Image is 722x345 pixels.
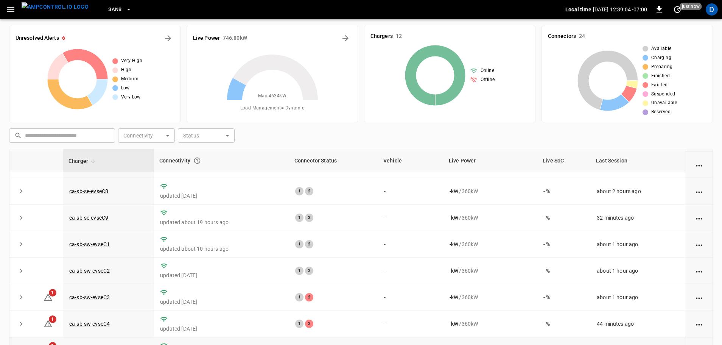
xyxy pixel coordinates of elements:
[44,294,53,300] a: 1
[450,267,458,275] p: - kW
[591,205,685,231] td: 32 minutes ago
[651,45,672,53] span: Available
[680,3,702,10] span: just now
[450,187,458,195] p: - kW
[49,289,56,297] span: 1
[651,81,668,89] span: Faulted
[651,99,677,107] span: Unavailable
[593,6,647,13] p: [DATE] 12:39:04 -07:00
[548,32,576,41] h6: Connectors
[481,67,494,75] span: Online
[694,293,704,301] div: action cell options
[16,34,59,42] h6: Unresolved Alerts
[305,187,313,195] div: 2
[537,311,591,337] td: - %
[160,272,283,279] p: updated [DATE]
[16,318,27,329] button: expand row
[537,284,591,311] td: - %
[44,320,53,326] a: 1
[591,231,685,258] td: about 1 hour ago
[223,34,247,42] h6: 746.80 kW
[190,154,204,167] button: Connection between the charger and our software.
[443,149,537,172] th: Live Power
[162,32,174,44] button: All Alerts
[450,293,531,301] div: / 360 kW
[160,219,283,226] p: updated about 19 hours ago
[69,321,110,327] a: ca-sb-sw-evseC4
[450,320,458,328] p: - kW
[450,240,531,248] div: / 360 kW
[22,2,89,12] img: ampcontrol.io logo
[16,239,27,250] button: expand row
[450,267,531,275] div: / 360 kW
[121,57,143,65] span: Very High
[537,149,591,172] th: Live SoC
[450,187,531,195] div: / 360 kW
[694,240,704,248] div: action cell options
[565,6,591,13] p: Local time
[378,258,443,284] td: -
[16,212,27,223] button: expand row
[159,154,284,167] div: Connectivity
[108,5,122,14] span: SanB
[537,231,591,258] td: - %
[378,205,443,231] td: -
[305,293,313,301] div: 2
[651,108,671,116] span: Reserved
[651,54,671,62] span: Charging
[537,258,591,284] td: - %
[160,192,283,200] p: updated [DATE]
[694,187,704,195] div: action cell options
[396,32,402,41] h6: 12
[591,149,685,172] th: Last Session
[121,84,130,92] span: Low
[305,320,313,328] div: 2
[69,268,110,274] a: ca-sb-sw-evseC2
[481,76,495,84] span: Offline
[69,215,108,221] a: ca-sb-se-evseC9
[450,214,458,222] p: - kW
[694,267,704,275] div: action cell options
[295,187,303,195] div: 1
[160,245,283,253] p: updated about 10 hours ago
[378,149,443,172] th: Vehicle
[69,294,110,300] a: ca-sb-sw-evseC3
[339,32,352,44] button: Energy Overview
[651,63,673,71] span: Preparing
[378,311,443,337] td: -
[378,284,443,311] td: -
[694,320,704,328] div: action cell options
[121,66,132,74] span: High
[450,214,531,222] div: / 360 kW
[591,284,685,311] td: about 1 hour ago
[579,32,585,41] h6: 24
[305,240,313,248] div: 2
[16,292,27,303] button: expand row
[537,205,591,231] td: - %
[591,311,685,337] td: 44 minutes ago
[62,34,65,42] h6: 6
[651,72,670,80] span: Finished
[160,298,283,306] p: updated [DATE]
[240,105,305,112] span: Load Management = Dynamic
[295,267,303,275] div: 1
[16,186,27,197] button: expand row
[378,231,443,258] td: -
[591,258,685,284] td: about 1 hour ago
[370,32,393,41] h6: Chargers
[160,325,283,333] p: updated [DATE]
[706,3,718,16] div: profile-icon
[450,293,458,301] p: - kW
[69,188,108,194] a: ca-sb-se-evseC8
[671,3,683,16] button: set refresh interval
[694,161,704,169] div: action cell options
[68,156,98,165] span: Charger
[121,75,138,83] span: Medium
[289,149,378,172] th: Connector Status
[450,240,458,248] p: - kW
[295,320,303,328] div: 1
[537,178,591,205] td: - %
[305,267,313,275] div: 2
[295,214,303,222] div: 1
[305,214,313,222] div: 2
